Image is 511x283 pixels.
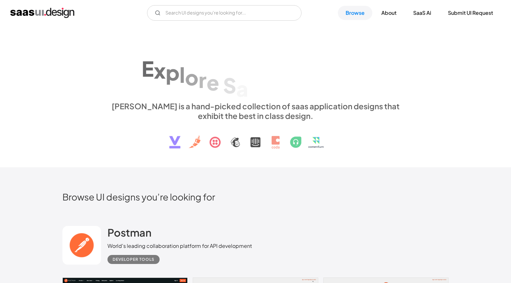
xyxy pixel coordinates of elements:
div: a [236,76,248,101]
a: SaaS Ai [405,6,439,20]
div: [PERSON_NAME] is a hand-picked collection of saas application designs that exhibit the best in cl... [107,101,404,121]
h2: Browse UI designs you’re looking for [62,191,449,202]
a: About [374,6,404,20]
div: World's leading collaboration platform for API development [107,242,252,250]
a: Browse [338,6,372,20]
div: e [207,70,219,95]
a: Postman [107,226,152,242]
div: l [180,63,185,87]
div: x [154,58,166,83]
h2: Postman [107,226,152,239]
input: Search UI designs you're looking for... [147,5,302,21]
div: o [185,65,199,90]
a: home [10,8,74,18]
div: Developer tools [113,256,154,263]
img: text, icon, saas logo [158,121,353,154]
div: S [223,73,236,98]
div: p [166,60,180,85]
form: Email Form [147,5,302,21]
h1: Explore SaaS UI design patterns & interactions. [107,45,404,95]
a: Submit UI Request [440,6,501,20]
div: r [199,67,207,92]
div: E [142,56,154,81]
